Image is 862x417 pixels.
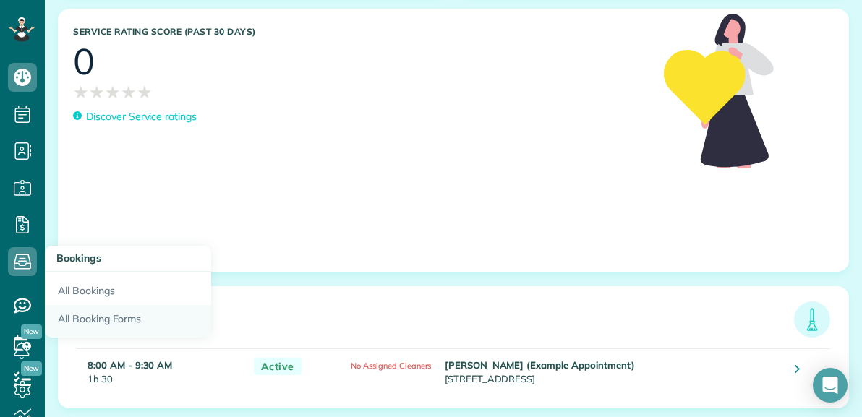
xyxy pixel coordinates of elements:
[86,109,197,124] p: Discover Service ratings
[73,43,95,79] div: 0
[73,305,794,338] h3: [DATE] Appointments
[88,359,172,371] strong: 8:00 AM - 9:30 AM
[21,324,42,339] span: New
[254,358,302,376] span: Active
[45,272,211,305] a: All Bookings
[89,79,105,105] span: ★
[73,79,89,105] span: ★
[73,109,197,124] a: Discover Service ratings
[445,359,635,371] strong: [PERSON_NAME] (Example Appointment)
[73,27,649,37] h3: Service Rating score (past 30 days)
[798,305,827,334] img: icon_todays_appointments-901f7ab196bb0bea1936b74009e4eb5ffbc2d2711fa7634e0d609ed5ef32b18b.png
[351,361,431,371] span: No Assigned Cleaners
[105,79,121,105] span: ★
[77,348,247,393] td: 1h 30
[45,305,211,338] a: All Booking Forms
[56,252,101,265] span: Bookings
[121,79,137,105] span: ★
[441,348,784,393] td: [STREET_ADDRESS]
[813,368,848,403] div: Open Intercom Messenger
[137,79,153,105] span: ★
